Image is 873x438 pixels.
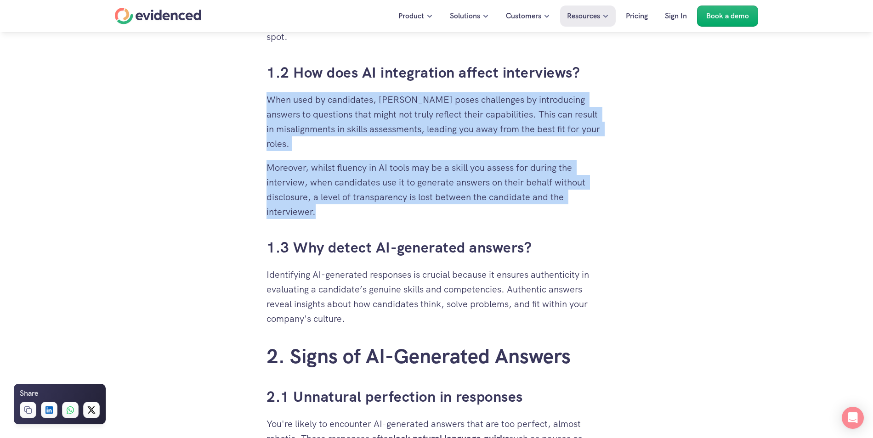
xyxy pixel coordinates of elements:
[115,8,201,24] a: Home
[658,6,694,27] a: Sign In
[266,92,607,151] p: When used by candidates, [PERSON_NAME] poses challenges by introducing answers to questions that ...
[266,387,523,406] a: 2.1 Unnatural perfection in responses
[567,10,600,22] p: Resources
[842,407,864,429] div: Open Intercom Messenger
[266,238,532,257] a: 1.3 Why detect AI-generated answers?
[266,63,580,82] a: 1.2 How does AI integration affect interviews?
[266,343,571,369] a: 2. Signs of AI-Generated Answers
[398,10,424,22] p: Product
[697,6,758,27] a: Book a demo
[266,160,607,219] p: Moreover, whilst fluency in AI tools may be a skill you assess for during the interview, when can...
[626,10,648,22] p: Pricing
[450,10,480,22] p: Solutions
[266,267,607,326] p: Identifying AI-generated responses is crucial because it ensures authenticity in evaluating a can...
[665,10,687,22] p: Sign In
[706,10,749,22] p: Book a demo
[619,6,655,27] a: Pricing
[20,387,38,399] h6: Share
[506,10,541,22] p: Customers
